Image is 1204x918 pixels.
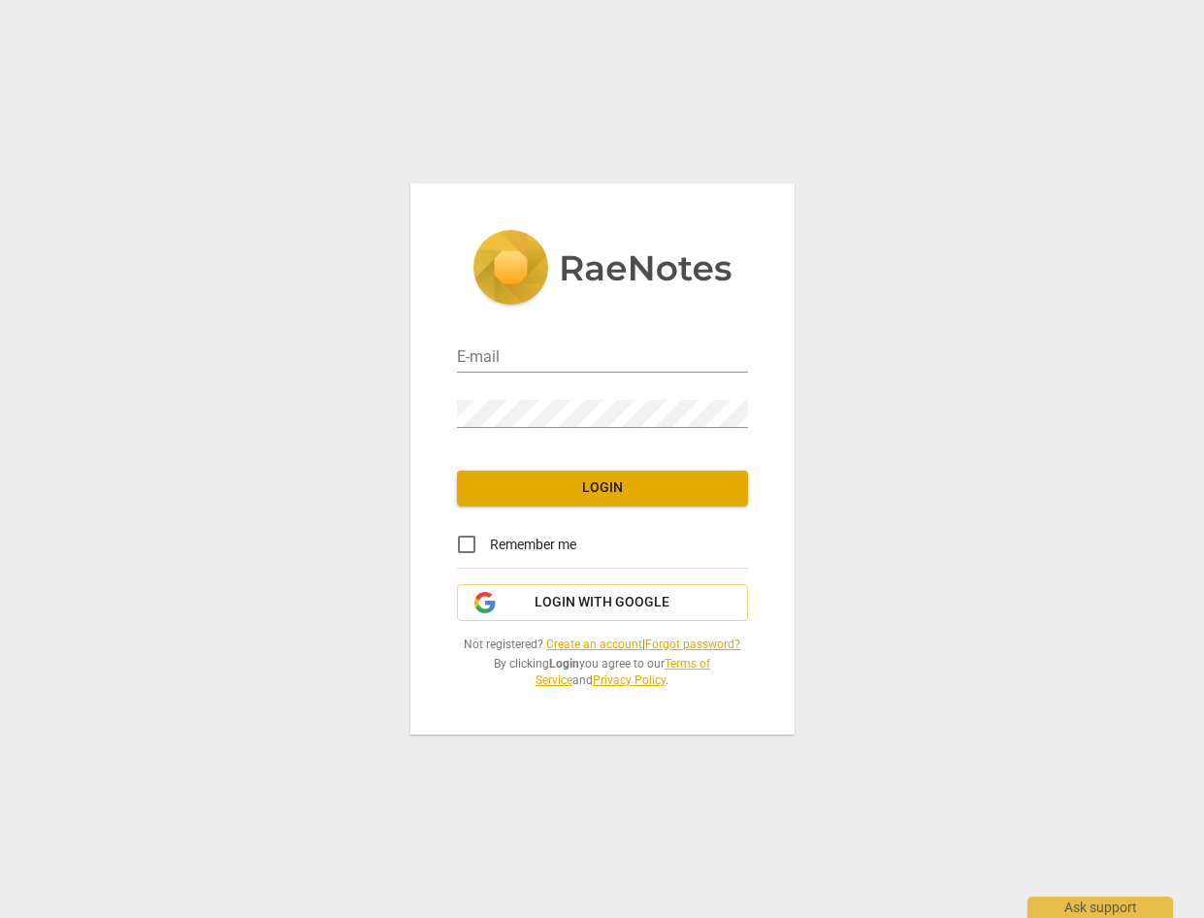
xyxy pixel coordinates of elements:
span: Remember me [490,535,576,555]
button: Login with Google [457,584,748,621]
div: Ask support [1027,897,1173,918]
a: Create an account [546,638,642,651]
a: Terms of Service [536,657,710,687]
img: 5ac2273c67554f335776073100b6d88f.svg [472,230,732,310]
span: By clicking you agree to our and . [457,656,748,688]
a: Privacy Policy [593,673,666,687]
button: Login [457,471,748,506]
span: Login with Google [535,593,669,612]
b: Login [549,657,579,671]
a: Forgot password? [645,638,740,651]
span: Not registered? | [457,637,748,653]
span: Login [472,478,732,498]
